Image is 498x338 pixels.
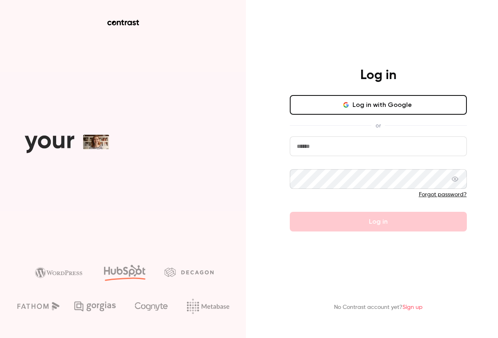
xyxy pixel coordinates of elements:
[164,268,214,277] img: decagon
[419,192,467,197] a: Forgot password?
[360,67,396,84] h4: Log in
[402,304,423,310] a: Sign up
[290,95,467,115] button: Log in with Google
[371,121,385,130] span: or
[334,303,423,312] p: No Contrast account yet?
